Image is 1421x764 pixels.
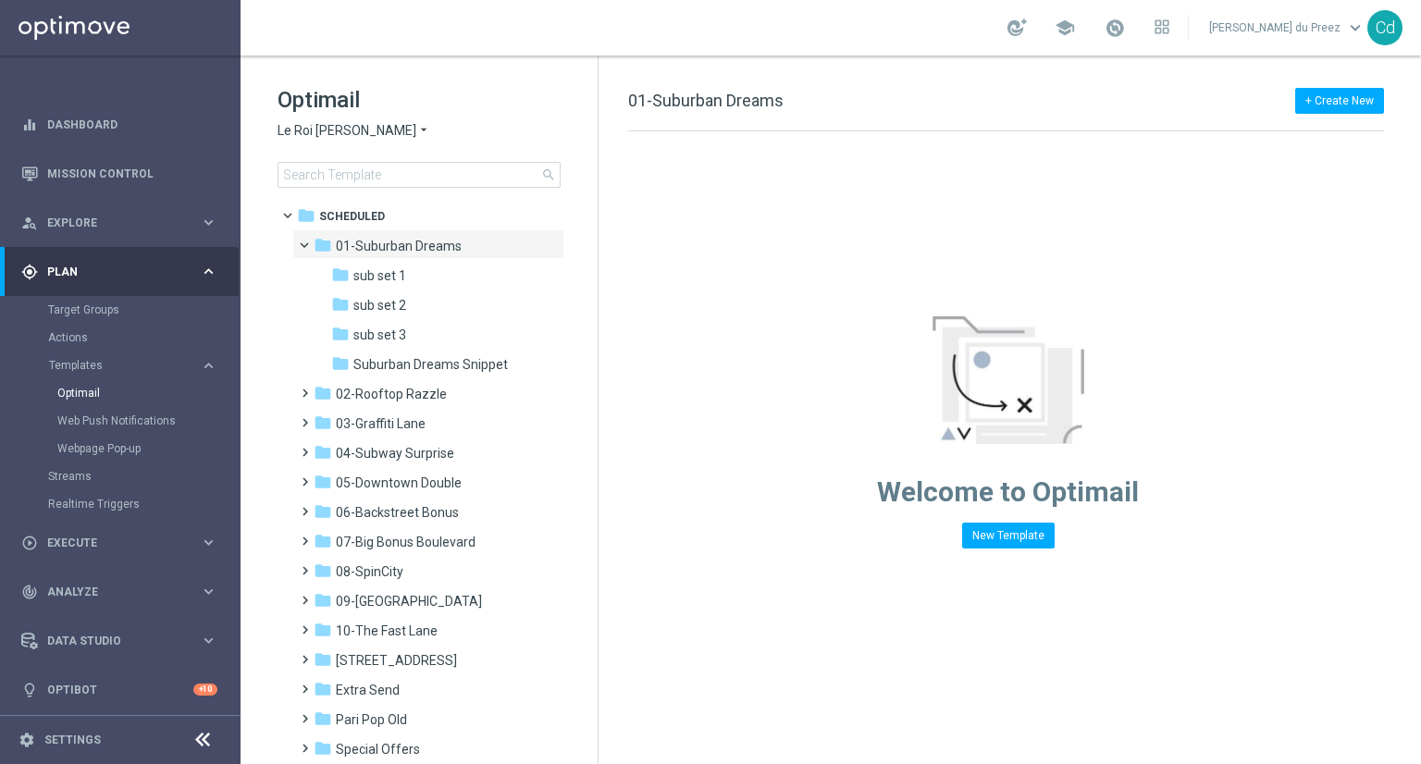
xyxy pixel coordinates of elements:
[314,473,332,491] i: folder
[47,635,200,647] span: Data Studio
[21,100,217,149] div: Dashboard
[44,734,101,746] a: Settings
[628,91,784,110] span: 01-Suburban Dreams
[297,206,315,225] i: folder
[1367,10,1402,45] div: Cd
[57,379,239,407] div: Optimail
[21,535,38,551] i: play_circle_outline
[541,167,556,182] span: search
[1345,18,1365,38] span: keyboard_arrow_down
[20,585,218,599] div: track_changes Analyze keyboard_arrow_right
[314,561,332,580] i: folder
[331,295,350,314] i: folder
[314,236,332,254] i: folder
[331,354,350,373] i: folder
[21,535,200,551] div: Execute
[49,360,200,371] div: Templates
[48,324,239,351] div: Actions
[47,537,200,548] span: Execute
[314,650,332,669] i: folder
[20,634,218,648] button: Data Studio keyboard_arrow_right
[336,415,426,432] span: 03-Graffiti Lane
[57,407,239,435] div: Web Push Notifications
[353,327,406,343] span: sub set 3
[48,358,218,373] button: Templates keyboard_arrow_right
[314,532,332,550] i: folder
[336,238,462,254] span: 01-Suburban Dreams
[20,216,218,230] button: person_search Explore keyboard_arrow_right
[57,435,239,462] div: Webpage Pop-up
[336,563,403,580] span: 08-SpinCity
[278,85,561,115] h1: Optimail
[353,297,406,314] span: sub set 2
[319,208,385,225] span: Scheduled
[200,534,217,551] i: keyboard_arrow_right
[47,149,217,198] a: Mission Control
[57,386,192,400] a: Optimail
[48,497,192,511] a: Realtime Triggers
[336,711,407,728] span: Pari Pop Old
[48,302,192,317] a: Target Groups
[1055,18,1075,38] span: school
[278,162,561,188] input: Search Template
[57,413,192,428] a: Web Push Notifications
[336,445,454,462] span: 04-Subway Surprise
[21,264,38,280] i: gps_fixed
[21,215,38,231] i: person_search
[1295,88,1384,114] button: + Create New
[278,122,416,140] span: Le Roi [PERSON_NAME]
[336,682,400,698] span: Extra Send
[20,683,218,697] div: lightbulb Optibot +10
[331,265,350,284] i: folder
[49,360,181,371] span: Templates
[19,732,35,748] i: settings
[193,684,217,696] div: +10
[1207,14,1367,42] a: [PERSON_NAME] du Preezkeyboard_arrow_down
[21,264,200,280] div: Plan
[336,652,457,669] span: 11-The 31st Avenue
[21,584,38,600] i: track_changes
[48,330,192,345] a: Actions
[200,632,217,649] i: keyboard_arrow_right
[47,586,200,598] span: Analyze
[20,166,218,181] button: Mission Control
[416,122,431,140] i: arrow_drop_down
[336,534,476,550] span: 07-Big Bonus Boulevard
[314,384,332,402] i: folder
[336,504,459,521] span: 06-Backstreet Bonus
[21,584,200,600] div: Analyze
[314,591,332,610] i: folder
[20,265,218,279] div: gps_fixed Plan keyboard_arrow_right
[314,443,332,462] i: folder
[48,351,239,462] div: Templates
[314,739,332,758] i: folder
[353,267,406,284] span: sub set 1
[21,117,38,133] i: equalizer
[336,622,438,639] span: 10-The Fast Lane
[48,490,239,518] div: Realtime Triggers
[48,469,192,484] a: Streams
[47,100,217,149] a: Dashboard
[200,263,217,280] i: keyboard_arrow_right
[47,665,193,714] a: Optibot
[21,149,217,198] div: Mission Control
[353,356,508,373] span: Suburban Dreams Snippet
[200,583,217,600] i: keyboard_arrow_right
[336,741,420,758] span: Special Offers
[20,536,218,550] div: play_circle_outline Execute keyboard_arrow_right
[21,633,200,649] div: Data Studio
[877,475,1139,508] span: Welcome to Optimail
[21,682,38,698] i: lightbulb
[331,325,350,343] i: folder
[336,593,482,610] span: 09-Four Way Crossing
[20,117,218,132] button: equalizer Dashboard
[314,502,332,521] i: folder
[314,621,332,639] i: folder
[336,474,462,491] span: 05-Downtown Double
[57,441,192,456] a: Webpage Pop-up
